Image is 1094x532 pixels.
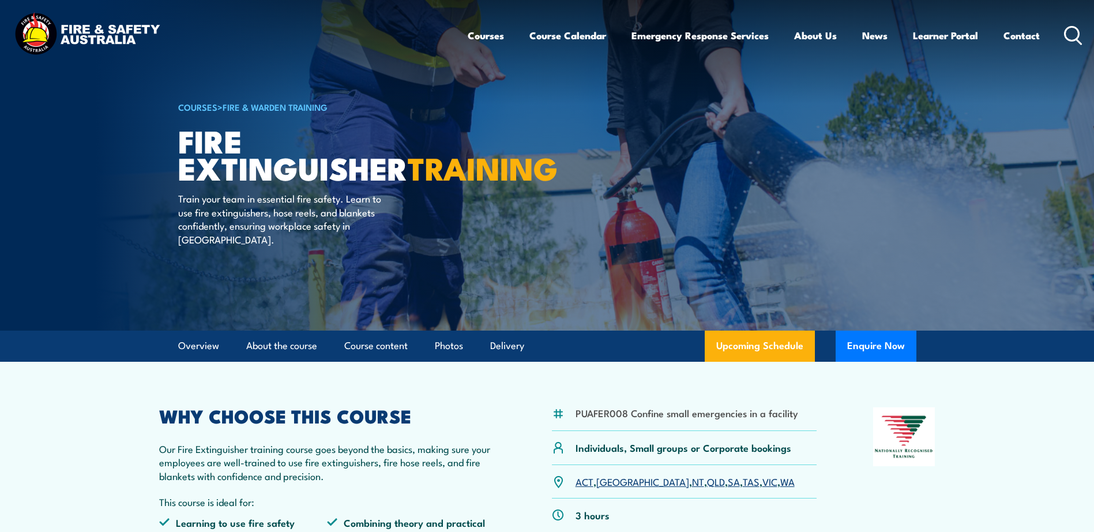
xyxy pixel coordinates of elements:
[490,331,524,361] a: Delivery
[596,474,689,488] a: [GEOGRAPHIC_DATA]
[223,100,328,113] a: Fire & Warden Training
[576,441,791,454] p: Individuals, Small groups or Corporate bookings
[728,474,740,488] a: SA
[344,331,408,361] a: Course content
[1003,20,1040,51] a: Contact
[794,20,837,51] a: About Us
[576,474,593,488] a: ACT
[468,20,504,51] a: Courses
[159,442,496,482] p: Our Fire Extinguisher training course goes beyond the basics, making sure your employees are well...
[576,475,795,488] p: , , , , , , ,
[408,143,558,191] strong: TRAINING
[178,192,389,246] p: Train your team in essential fire safety. Learn to use fire extinguishers, hose reels, and blanke...
[692,474,704,488] a: NT
[178,331,219,361] a: Overview
[159,495,496,508] p: This course is ideal for:
[178,100,463,114] h6: >
[873,407,935,466] img: Nationally Recognised Training logo.
[743,474,760,488] a: TAS
[707,474,725,488] a: QLD
[913,20,978,51] a: Learner Portal
[780,474,795,488] a: WA
[159,407,496,424] h2: WHY CHOOSE THIS COURSE
[529,20,606,51] a: Course Calendar
[705,331,815,362] a: Upcoming Schedule
[576,508,610,522] p: 3 hours
[836,331,916,362] button: Enquire Now
[576,406,798,419] li: PUAFER008 Confine small emergencies in a facility
[246,331,317,361] a: About the course
[631,20,769,51] a: Emergency Response Services
[862,20,888,51] a: News
[178,100,217,113] a: COURSES
[178,127,463,181] h1: Fire Extinguisher
[762,474,777,488] a: VIC
[435,331,463,361] a: Photos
